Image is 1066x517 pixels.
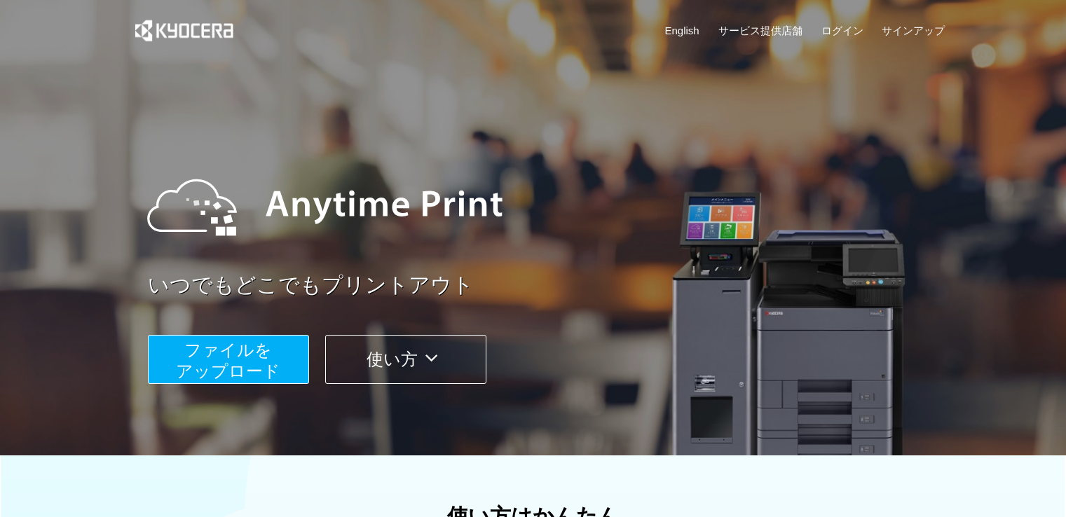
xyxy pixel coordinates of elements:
[882,23,945,38] a: サインアップ
[148,335,309,384] button: ファイルを​​アップロード
[821,23,863,38] a: ログイン
[325,335,486,384] button: 使い方
[718,23,802,38] a: サービス提供店舗
[176,340,280,380] span: ファイルを ​​アップロード
[665,23,699,38] a: English
[148,270,954,301] a: いつでもどこでもプリントアウト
